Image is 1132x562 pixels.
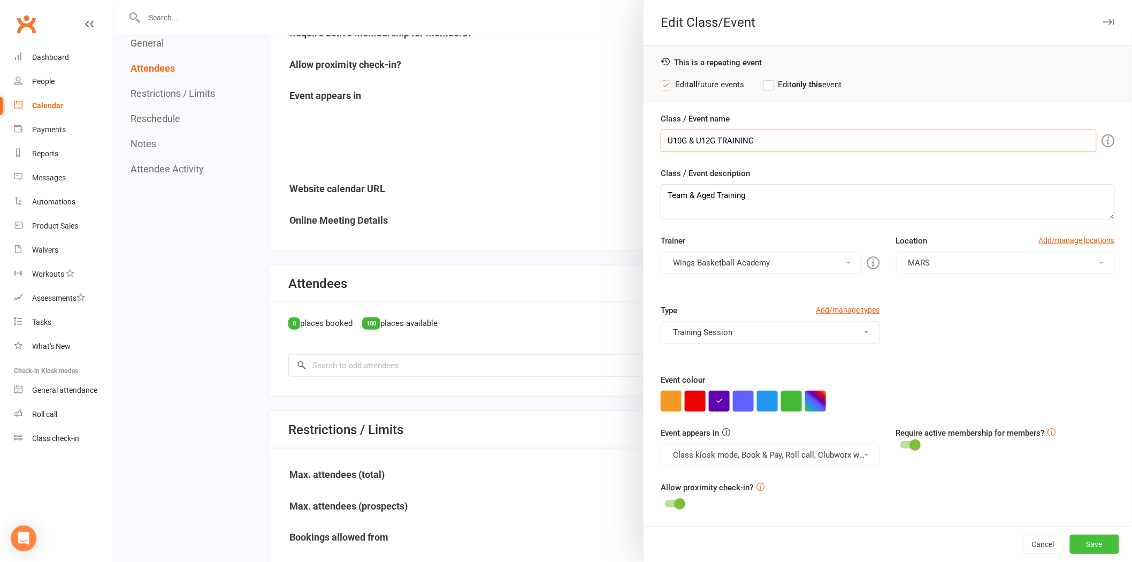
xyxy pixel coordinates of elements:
[661,252,861,274] button: Wings Basketball Academy
[14,402,113,427] a: Roll call
[661,321,879,344] button: Training Session
[661,234,685,247] label: Trainer
[792,80,822,89] strong: only this
[644,15,1132,30] div: Edit Class/Event
[14,118,113,142] a: Payments
[661,57,1115,67] div: This is a repeating event
[816,304,880,316] a: Add/manage types
[32,125,66,134] div: Payments
[14,45,113,70] a: Dashboard
[32,149,58,158] div: Reports
[14,286,113,310] a: Assessments
[14,310,113,335] a: Tasks
[14,335,113,359] a: What's New
[32,410,57,419] div: Roll call
[896,252,1115,274] button: MARS
[896,428,1045,438] label: Require active membership for members?
[661,481,753,494] label: Allow proximity check-in?
[908,258,930,268] span: MARS
[32,386,97,394] div: General attendance
[896,234,928,247] label: Location
[14,378,113,402] a: General attendance kiosk mode
[32,53,69,62] div: Dashboard
[14,94,113,118] a: Calendar
[14,166,113,190] a: Messages
[11,526,36,551] div: Open Intercom Messenger
[32,294,85,302] div: Assessments
[32,101,63,110] div: Calendar
[14,238,113,262] a: Waivers
[661,167,750,180] label: Class / Event description
[661,304,677,317] label: Type
[689,80,698,89] strong: all
[32,173,66,182] div: Messages
[32,434,79,443] div: Class check-in
[14,262,113,286] a: Workouts
[32,318,51,326] div: Tasks
[661,374,705,386] label: Event colour
[763,78,842,91] label: Edit event
[32,342,71,351] div: What's New
[14,142,113,166] a: Reports
[661,112,730,125] label: Class / Event name
[32,77,55,86] div: People
[1039,234,1115,246] a: Add/manage locations
[32,198,75,206] div: Automations
[14,214,113,238] a: Product Sales
[661,130,1097,152] input: Enter event name
[14,427,113,451] a: Class kiosk mode
[32,270,64,278] div: Workouts
[661,78,744,91] label: Edit future events
[14,190,113,214] a: Automations
[32,246,58,254] div: Waivers
[1023,535,1064,554] button: Cancel
[13,11,40,37] a: Clubworx
[661,427,719,439] label: Event appears in
[32,222,78,230] div: Product Sales
[1070,535,1119,554] button: Save
[14,70,113,94] a: People
[661,444,879,466] button: Class kiosk mode, Book & Pay, Roll call, Clubworx website calendar and Mobile app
